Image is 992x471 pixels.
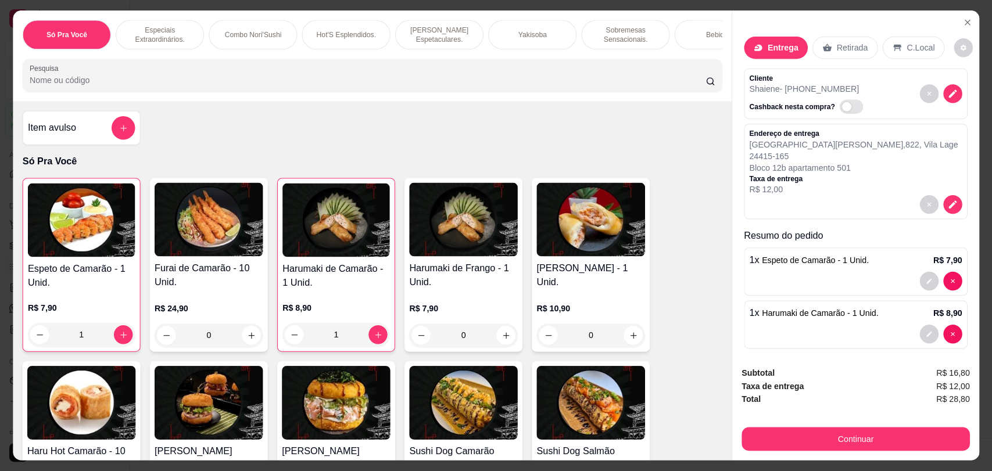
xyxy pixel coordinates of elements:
button: decrease-product-quantity [943,85,962,103]
span: Harumaki de Camarão - 1 Unid. [762,308,878,318]
p: Bebidas [706,30,732,39]
h4: Sushi Dog Salmão [536,444,645,458]
button: Continuar [742,427,970,451]
strong: Subtotal [742,368,775,377]
button: decrease-product-quantity [954,39,972,57]
p: Yakisoba [518,30,546,39]
p: Só Pra Você [23,154,722,168]
button: decrease-product-quantity [919,85,938,103]
p: 1 x [749,253,869,267]
span: Espeto de Camarão - 1 Unid. [762,256,869,265]
button: Close [958,13,976,32]
p: C.Local [907,42,934,54]
p: Sobremesas Sensacionais. [591,26,660,44]
p: [PERSON_NAME] Espetaculares. [405,26,474,44]
span: R$ 16,80 [936,366,970,379]
p: Shaiene - [PHONE_NUMBER] [749,84,868,95]
h4: Furai de Camarão - 10 Unid. [155,261,263,290]
img: product-image [409,366,518,440]
img: product-image [155,366,263,440]
img: product-image [536,183,645,257]
button: decrease-product-quantity [943,195,962,214]
img: product-image [155,183,263,257]
p: R$ 8,90 [933,307,962,319]
button: decrease-product-quantity [943,325,962,344]
p: Especiais Extraordinários. [126,26,194,44]
p: Taxa de entrega [749,174,958,184]
img: product-image [28,184,135,257]
img: product-image [282,184,390,257]
h4: [PERSON_NAME] - 1 Unid. [536,261,645,290]
p: [GEOGRAPHIC_DATA][PERSON_NAME] , 822 , Vila Lage [749,139,958,150]
button: decrease-product-quantity [919,325,938,344]
p: R$ 8,90 [282,302,390,314]
button: add-separate-item [112,116,135,140]
h4: Sushi Dog Camarão [409,444,518,458]
p: Retirada [836,42,868,54]
p: Endereço de entrega [749,130,958,139]
p: R$ 7,90 [933,254,962,266]
input: Pesquisa [30,74,705,86]
img: product-image [409,183,518,257]
button: decrease-product-quantity [919,195,938,214]
h4: Item avulso [28,121,76,135]
p: R$ 24,90 [155,303,263,314]
img: product-image [282,366,391,440]
p: R$ 10,90 [536,303,645,314]
p: 1 x [749,306,878,320]
p: R$ 7,90 [409,303,518,314]
p: Cashback nesta compra? [749,102,835,112]
h4: Harumaki de Frango - 1 Unid. [409,261,518,290]
strong: Taxa de entrega [742,381,804,390]
img: product-image [536,366,645,440]
p: Resumo do pedido [744,229,967,243]
label: Pesquisa [30,63,63,73]
p: 24415-165 [749,150,958,162]
span: R$ 28,80 [936,392,970,405]
h4: Espeto de Camarão - 1 Unid. [28,262,135,290]
strong: Total [742,394,761,404]
p: Só Pra Você [46,30,87,39]
p: Combo Nori'Sushi [224,30,281,39]
h4: Harumaki de Camarão - 1 Unid. [282,262,390,290]
p: Hot'S Esplendidos. [316,30,375,39]
button: decrease-product-quantity [943,272,962,290]
p: Bloco 12b apartamento 501 [749,163,958,174]
p: R$ 12,00 [749,184,958,195]
p: Cliente [749,74,868,83]
p: R$ 7,90 [28,302,135,314]
label: Automatic updates [840,100,868,114]
button: decrease-product-quantity [919,272,938,290]
p: Entrega [767,42,798,54]
img: product-image [27,366,136,440]
span: R$ 12,00 [936,379,970,392]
